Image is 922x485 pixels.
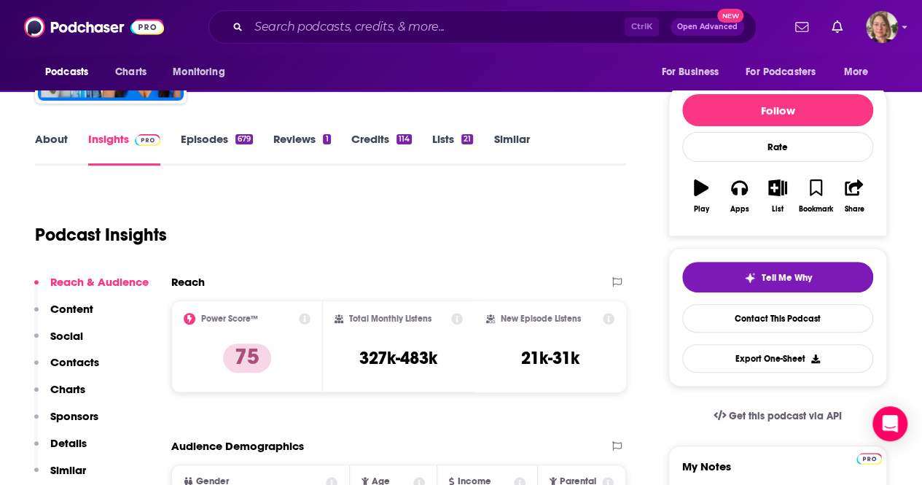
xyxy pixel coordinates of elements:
button: Follow [682,94,873,126]
button: open menu [834,58,887,86]
button: Details [34,436,87,463]
span: Tell Me Why [762,272,812,284]
button: open menu [163,58,243,86]
a: Show notifications dropdown [789,15,814,39]
button: Bookmark [797,170,835,222]
button: Reach & Audience [34,275,149,302]
div: Search podcasts, credits, & more... [208,10,757,44]
button: Export One-Sheet [682,344,873,373]
h2: Total Monthly Listens [349,314,431,324]
span: Get this podcast via API [729,410,842,422]
span: Ctrl K [625,18,659,36]
span: For Podcasters [746,62,816,82]
p: Similar [50,463,86,477]
span: More [844,62,869,82]
a: Contact This Podcast [682,304,873,333]
a: Show notifications dropdown [826,15,848,39]
button: Show profile menu [866,11,898,43]
p: Social [50,329,83,343]
span: Monitoring [173,62,224,82]
button: Open AdvancedNew [671,18,744,36]
img: Podchaser Pro [135,134,160,146]
button: Play [682,170,720,222]
div: 114 [396,134,412,144]
button: Content [34,302,93,329]
span: For Business [661,62,719,82]
h1: Podcast Insights [35,224,167,246]
button: Apps [720,170,758,222]
h3: 21k-31k [521,347,579,369]
h2: Audience Demographics [171,439,304,453]
label: My Notes [682,459,873,485]
a: About [35,132,68,166]
span: Charts [115,62,146,82]
div: 679 [235,134,253,144]
a: Similar [493,132,529,166]
h2: New Episode Listens [501,314,581,324]
a: Lists21 [432,132,473,166]
input: Search podcasts, credits, & more... [249,15,625,39]
button: Social [34,329,83,356]
button: Share [835,170,873,222]
div: Play [694,205,709,214]
span: Podcasts [45,62,88,82]
p: Details [50,436,87,450]
button: open menu [651,58,737,86]
a: Episodes679 [181,132,253,166]
h2: Reach [171,275,205,289]
a: Pro website [856,451,882,465]
a: Charts [106,58,155,86]
span: New [717,9,743,23]
div: Rate [682,132,873,162]
a: Reviews1 [273,132,330,166]
div: 21 [461,134,473,144]
button: Sponsors [34,409,98,436]
button: tell me why sparkleTell Me Why [682,262,873,292]
img: Podchaser Pro [856,453,882,465]
button: Charts [34,382,85,409]
p: Sponsors [50,409,98,423]
p: Content [50,302,93,316]
div: List [772,205,784,214]
span: Open Advanced [677,23,738,31]
p: Charts [50,382,85,396]
h3: 327k-483k [359,347,437,369]
div: Open Intercom Messenger [872,406,907,441]
p: 75 [223,344,271,373]
a: Credits114 [351,132,412,166]
div: Bookmark [799,205,833,214]
p: Contacts [50,355,99,369]
button: Contacts [34,355,99,382]
div: Apps [730,205,749,214]
div: 1 [323,134,330,144]
a: InsightsPodchaser Pro [88,132,160,166]
img: User Profile [866,11,898,43]
button: open menu [736,58,837,86]
div: Share [844,205,864,214]
a: Get this podcast via API [702,398,853,434]
img: tell me why sparkle [744,272,756,284]
span: Logged in as AriFortierPr [866,11,898,43]
p: Reach & Audience [50,275,149,289]
h2: Power Score™ [201,314,258,324]
button: List [759,170,797,222]
img: Podchaser - Follow, Share and Rate Podcasts [24,13,164,41]
button: open menu [35,58,107,86]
